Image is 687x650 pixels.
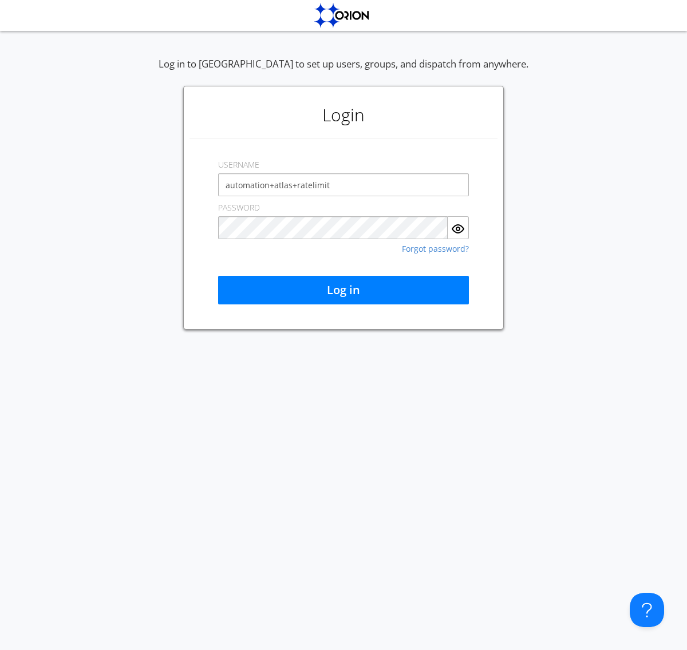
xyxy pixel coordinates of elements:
[189,92,498,138] h1: Login
[218,216,448,239] input: Password
[448,216,469,239] button: Show Password
[402,245,469,253] a: Forgot password?
[218,202,260,213] label: PASSWORD
[630,593,664,627] iframe: Toggle Customer Support
[218,159,259,171] label: USERNAME
[218,276,469,304] button: Log in
[451,222,465,236] img: eye.svg
[159,57,528,86] div: Log in to [GEOGRAPHIC_DATA] to set up users, groups, and dispatch from anywhere.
